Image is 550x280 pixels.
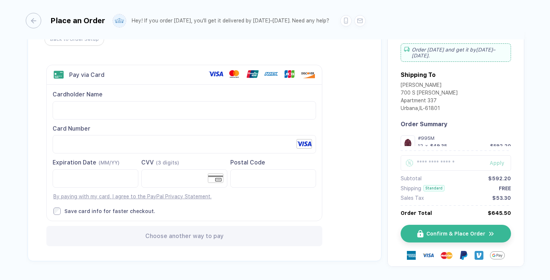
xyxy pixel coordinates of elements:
div: $53.30 [492,195,511,201]
button: iconConfirm & Place Ordericon [401,225,511,242]
img: icon [417,230,423,237]
iframe: Secure Credit Card Frame - CVV [148,170,221,187]
div: Shipping To [401,71,436,78]
img: GPay [490,248,505,263]
a: By paying with my card, I agree to the PayPal Privacy Statement. [53,194,212,199]
iframe: Secure Credit Card Frame - Postal Code [237,170,310,187]
div: Place an Order [50,16,105,25]
button: Back to Order Setup [45,33,104,46]
img: express [407,251,416,260]
div: Order Summary [401,121,511,128]
div: Hey! If you order [DATE], you'll get it delivered by [DATE]–[DATE]. Need any help? [132,18,329,24]
div: Card Number [53,125,316,133]
div: FREE [499,185,511,191]
span: Back to Order Setup [50,33,99,45]
div: Standard [423,185,444,191]
span: (3 digits) [156,160,179,166]
div: x [425,143,429,149]
span: (MM/YY) [99,160,120,166]
img: user profile [113,14,126,27]
div: 12 [418,143,423,149]
div: [PERSON_NAME] [401,82,458,90]
iframe: Secure Credit Card Frame - Expiration Date [59,170,132,187]
div: Postal Code [230,159,316,167]
div: Shipping [401,185,421,191]
div: Expiration Date [53,159,138,167]
div: Pay via Card [69,71,104,78]
div: Choose another way to pay [46,226,322,246]
div: $645.50 [488,210,511,216]
div: Save card info for faster checkout. [64,208,155,215]
div: Order Total [401,210,432,216]
div: $592.20 [488,176,511,181]
div: $592.20 [490,143,511,149]
div: Subtotal [401,176,422,181]
button: Apply [480,155,511,171]
div: 700 S [PERSON_NAME] [401,90,458,98]
div: CVV [141,159,227,167]
iframe: Secure Credit Card Frame - Cardholder Name [59,102,310,119]
img: visa [422,249,434,261]
img: Paypal [459,251,468,260]
div: Apply [490,160,511,166]
div: Apartment 337 [401,98,458,105]
div: #995M [418,135,511,141]
div: Sales Tax [401,195,424,201]
div: $49.35 [430,143,447,149]
img: 812323ee-3104-4002-bc86-914a91b15087_nt_front_1759249962347.jpg [402,137,413,148]
div: Cardholder Name [53,91,316,99]
iframe: Secure Credit Card Frame - Credit Card Number [59,135,310,153]
span: Choose another way to pay [145,233,224,240]
div: Urbana , IL - 61801 [401,105,458,113]
img: master-card [441,249,453,261]
input: Save card info for faster checkout. [53,208,61,215]
span: Confirm & Place Order [426,231,485,237]
img: icon [488,230,495,237]
img: Venmo [475,251,483,260]
div: Order [DATE] and get it by [DATE]–[DATE] . [401,43,511,62]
